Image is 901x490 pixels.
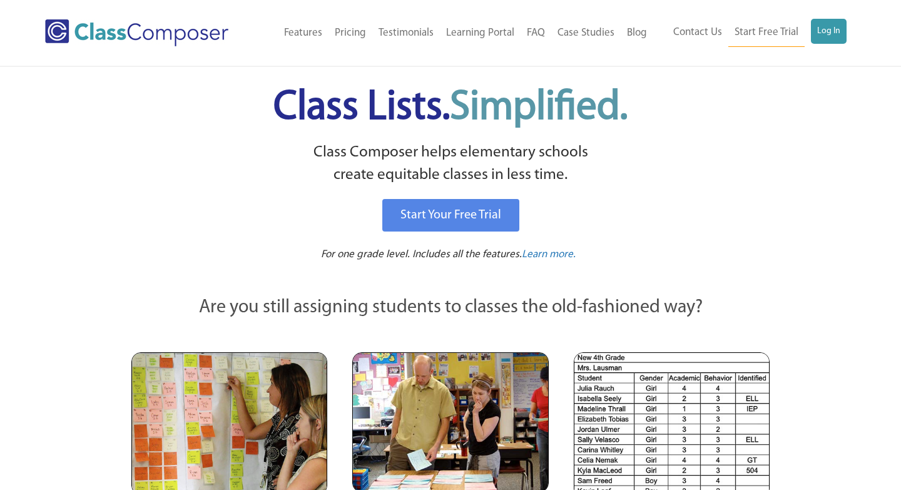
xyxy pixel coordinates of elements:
[521,19,551,47] a: FAQ
[45,19,228,46] img: Class Composer
[372,19,440,47] a: Testimonials
[400,209,501,222] span: Start Your Free Trial
[653,19,847,47] nav: Header Menu
[131,294,770,322] p: Are you still assigning students to classes the old-fashioned way?
[130,141,771,187] p: Class Composer helps elementary schools create equitable classes in less time.
[328,19,372,47] a: Pricing
[667,19,728,46] a: Contact Us
[257,19,653,47] nav: Header Menu
[321,249,522,260] span: For one grade level. Includes all the features.
[382,199,519,232] a: Start Your Free Trial
[621,19,653,47] a: Blog
[450,88,628,128] span: Simplified.
[811,19,847,44] a: Log In
[440,19,521,47] a: Learning Portal
[551,19,621,47] a: Case Studies
[278,19,328,47] a: Features
[522,249,576,260] span: Learn more.
[273,88,628,128] span: Class Lists.
[728,19,805,47] a: Start Free Trial
[522,247,576,263] a: Learn more.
